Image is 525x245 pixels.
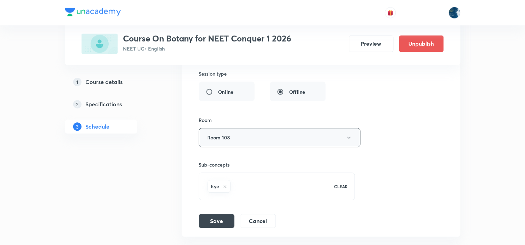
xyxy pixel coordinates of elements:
[449,7,461,18] img: Lokeshwar Chiluveru
[65,8,121,16] img: Company Logo
[73,100,82,108] p: 2
[73,78,82,86] p: 1
[86,122,110,131] h5: Schedule
[86,100,122,108] h5: Specifications
[199,161,355,168] h6: Sub-concepts
[399,35,444,52] button: Unpublish
[123,45,292,52] p: NEET UG • English
[334,183,348,190] p: CLEAR
[349,35,394,52] button: Preview
[73,122,82,131] p: 3
[86,78,123,86] h5: Course details
[199,128,361,147] button: Room 108
[65,8,121,18] a: Company Logo
[123,33,292,44] h3: Course On Botany for NEET Conquer 1 2026
[65,97,160,111] a: 2Specifications
[65,75,160,89] a: 1Course details
[211,183,219,190] h6: Eye
[385,7,396,18] button: avatar
[199,70,227,77] h6: Session type
[199,214,234,228] button: Save
[82,33,118,54] img: DF607A38-B485-49BA-9296-08846893DBAB_plus.png
[199,116,212,124] h6: Room
[387,9,394,16] img: avatar
[240,214,276,228] button: Cancel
